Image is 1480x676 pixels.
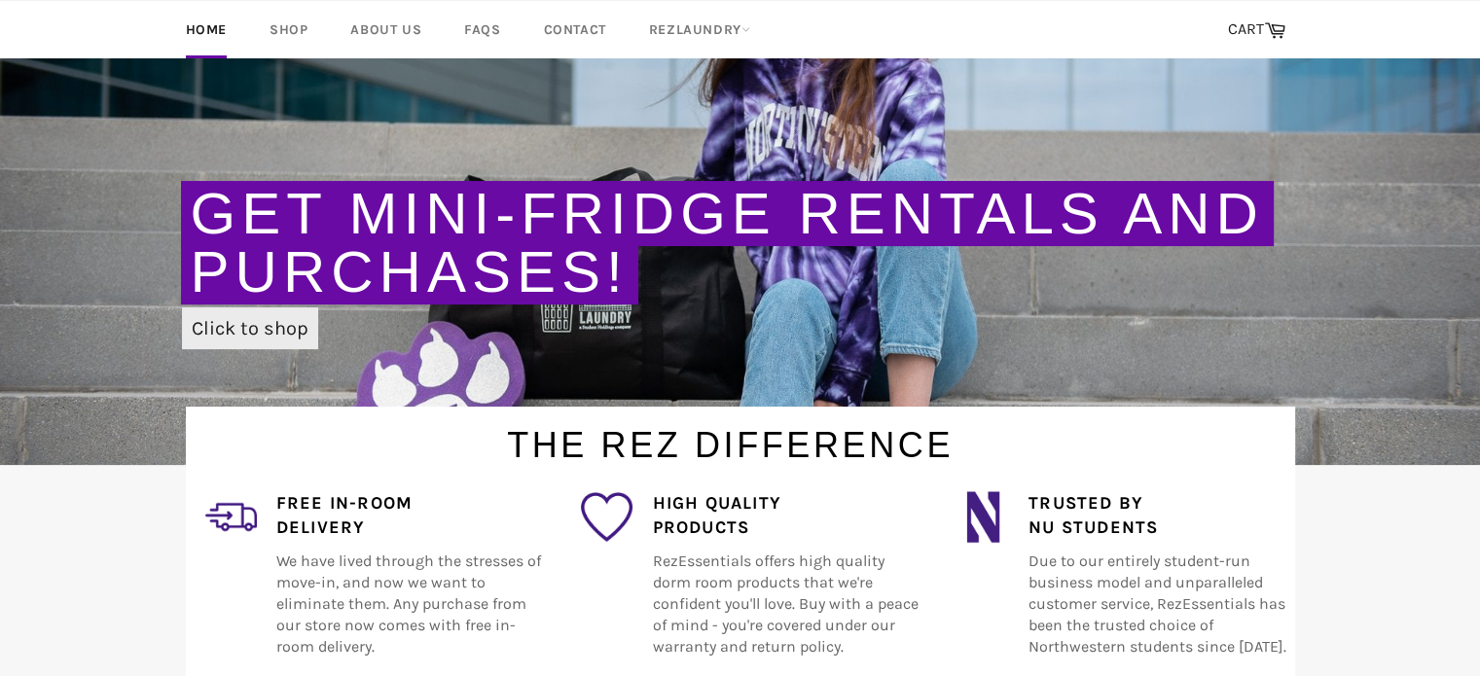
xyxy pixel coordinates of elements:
[652,491,918,540] h4: High Quality Products
[957,491,1009,543] img: northwestern_wildcats_tiny.png
[182,307,318,349] a: Click to shop
[331,1,441,58] a: About Us
[1029,491,1294,540] h4: Trusted by NU Students
[166,1,246,58] a: Home
[581,491,632,543] img: favorite_1.png
[445,1,520,58] a: FAQs
[205,491,257,543] img: delivery_2.png
[1218,10,1295,51] a: CART
[630,1,770,58] a: RezLaundry
[524,1,626,58] a: Contact
[191,181,1264,304] a: Get Mini-Fridge Rentals and Purchases!
[166,407,1295,470] h1: The Rez Difference
[250,1,327,58] a: Shop
[276,491,542,540] h4: Free In-Room Delivery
